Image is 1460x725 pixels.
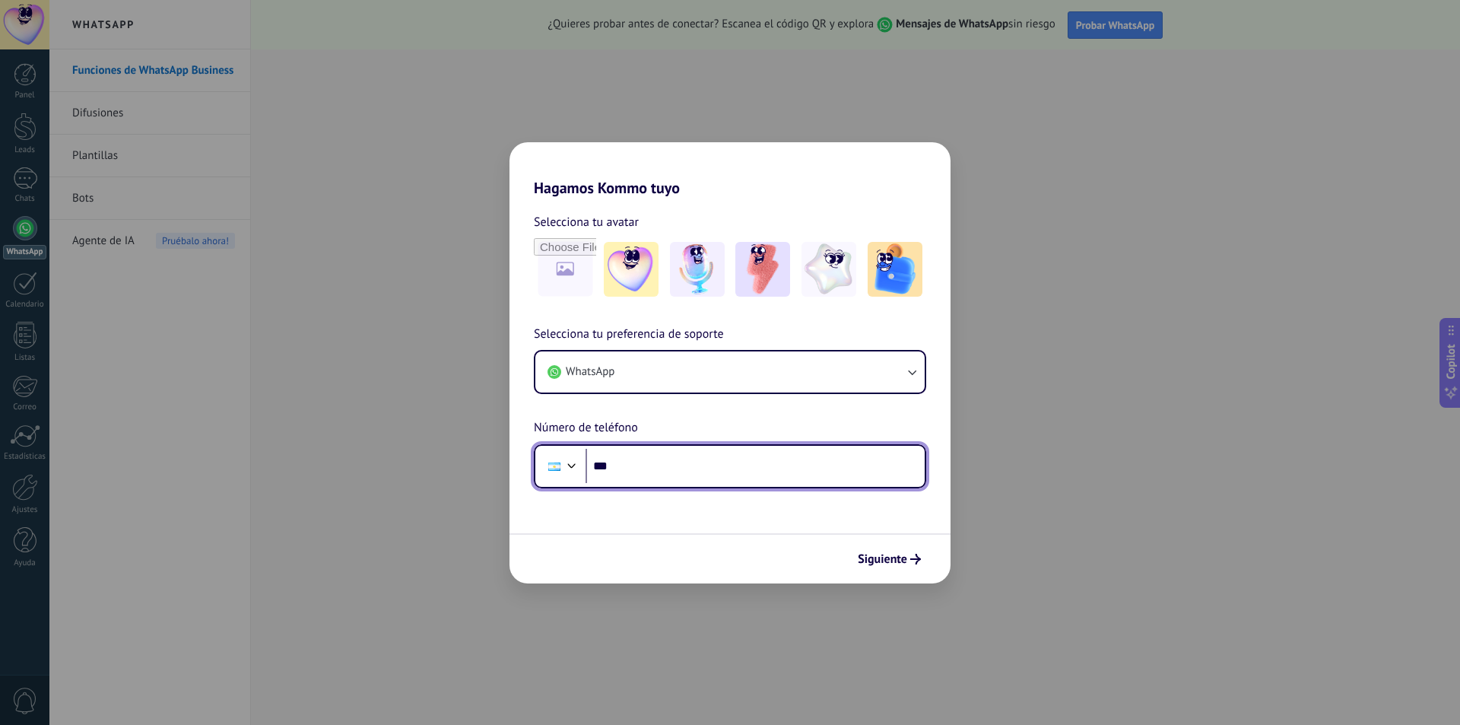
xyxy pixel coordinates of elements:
[535,351,925,393] button: WhatsApp
[858,554,907,564] span: Siguiente
[801,242,856,297] img: -4.jpeg
[604,242,659,297] img: -1.jpeg
[566,364,614,380] span: WhatsApp
[851,546,928,572] button: Siguiente
[868,242,922,297] img: -5.jpeg
[670,242,725,297] img: -2.jpeg
[735,242,790,297] img: -3.jpeg
[509,142,951,197] h2: Hagamos Kommo tuyo
[534,212,639,232] span: Selecciona tu avatar
[534,325,724,345] span: Selecciona tu preferencia de soporte
[540,450,569,482] div: Argentina: + 54
[534,418,638,438] span: Número de teléfono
